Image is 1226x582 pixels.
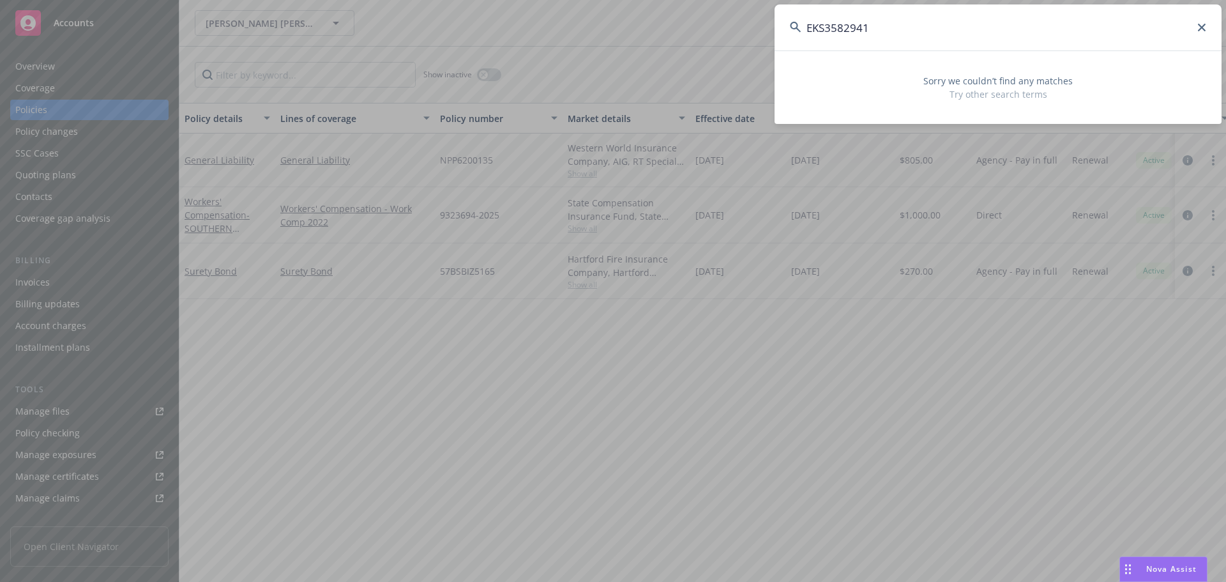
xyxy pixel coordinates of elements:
[790,88,1206,101] span: Try other search terms
[1119,556,1207,582] button: Nova Assist
[1146,563,1197,574] span: Nova Assist
[775,4,1222,50] input: Search...
[1120,557,1136,581] div: Drag to move
[790,74,1206,88] span: Sorry we couldn’t find any matches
